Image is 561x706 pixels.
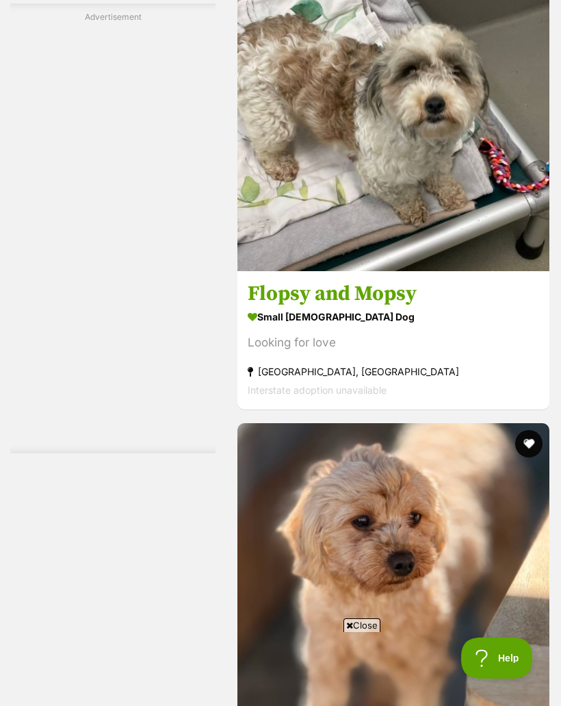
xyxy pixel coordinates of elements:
h3: Flopsy and Mopsy [248,281,539,307]
iframe: Advertisement [58,29,168,440]
span: Interstate adoption unavailable [248,385,387,396]
button: favourite [515,430,543,457]
div: Advertisement [10,3,216,453]
a: Flopsy and Mopsy small [DEMOGRAPHIC_DATA] Dog Looking for love [GEOGRAPHIC_DATA], [GEOGRAPHIC_DAT... [237,271,549,410]
span: Close [343,618,380,632]
strong: [GEOGRAPHIC_DATA], [GEOGRAPHIC_DATA] [248,363,539,381]
div: Looking for love [248,334,539,353]
iframe: Help Scout Beacon - Open [461,638,534,679]
iframe: Advertisement [31,638,530,699]
strong: small [DEMOGRAPHIC_DATA] Dog [248,307,539,327]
